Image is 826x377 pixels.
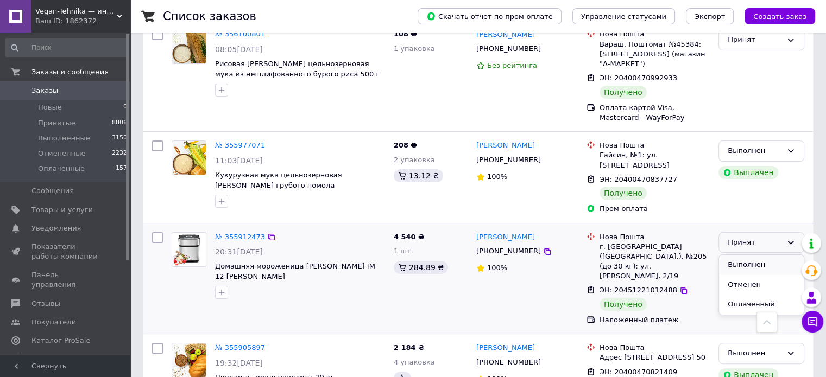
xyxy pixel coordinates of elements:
span: 08:05[DATE] [215,45,263,54]
span: Новые [38,103,62,112]
a: № 355977071 [215,141,265,149]
div: Нова Пошта [600,343,710,353]
span: 2232 [112,149,127,158]
span: Экспорт [695,12,725,21]
div: Наложенный платеж [600,315,710,325]
div: Вараш, Поштомат №45384: [STREET_ADDRESS] (магазин "А-МАРКЕТ") [600,40,710,69]
span: Скачать отчет по пром-оплате [426,11,553,21]
span: ЭН: 20400470837727 [600,175,677,183]
div: Нова Пошта [600,232,710,242]
span: ЭН: 20400470992933 [600,74,677,82]
div: Выполнен [728,145,782,157]
input: Поиск [5,38,128,57]
span: 0 [123,103,127,112]
span: Оплаченные [38,164,85,174]
span: [PHONE_NUMBER] [476,44,541,53]
span: 157 [116,164,127,174]
a: [PERSON_NAME] [476,232,535,242]
img: Фото товару [172,141,206,175]
span: 4 упаковка [394,358,435,366]
span: Уведомления [31,223,81,233]
div: Ваш ID: 1862372 [35,16,130,26]
a: Домашняя мороженица [PERSON_NAME] IM 12 [PERSON_NAME] [215,262,375,280]
div: Адрес [STREET_ADDRESS] 50 [600,353,710,362]
a: Фото товару [172,232,206,267]
span: 100% [487,264,507,272]
span: 11:03[DATE] [215,156,263,165]
a: Фото товару [172,29,206,64]
span: 8806 [112,118,127,128]
span: Управление статусами [581,12,666,21]
span: Заказы и сообщения [31,67,109,77]
span: 1 упаковка [394,44,435,53]
button: Экспорт [686,8,734,24]
span: ЭН: 20451221012488 [600,286,677,294]
span: Товары и услуги [31,205,93,215]
a: Рисовая [PERSON_NAME] цельнозерновая мука из нешлифованного бурого риса 500 г [215,60,380,78]
span: Панель управления [31,270,100,290]
div: Получено [600,298,647,311]
li: Оплаченный [719,295,804,315]
div: Получено [600,86,647,99]
a: [PERSON_NAME] [476,140,535,151]
span: Заказы [31,86,58,95]
div: г. [GEOGRAPHIC_DATA] ([GEOGRAPHIC_DATA].), №205 (до 30 кг): ул. [PERSON_NAME], 2/19 [600,242,710,282]
span: [PHONE_NUMBER] [476,156,541,164]
a: Кукурузная мука цельнозерновая [PERSON_NAME] грубого помола [215,171,342,189]
button: Управление статусами [572,8,675,24]
div: 284.89 ₴ [394,261,448,274]
div: Гайсин, №1: ул. [STREET_ADDRESS] [600,150,710,170]
img: Фото товару [172,343,206,377]
span: Выполненные [38,133,90,143]
div: Пром-оплата [600,204,710,214]
span: Отзывы [31,299,60,309]
a: № 355905897 [215,343,265,352]
span: 3150 [112,133,127,143]
div: Принят [728,237,782,248]
div: Нова Пошта [600,29,710,39]
li: Выполнен [719,255,804,275]
span: 19:32[DATE] [215,359,263,367]
span: 2 184 ₴ [394,343,424,352]
span: 4 540 ₴ [394,233,424,241]
h1: Список заказов [163,10,256,23]
a: [PERSON_NAME] [476,30,535,40]
li: Отменен [719,275,804,295]
a: № 355912473 [215,233,265,241]
div: Принят [728,34,782,46]
a: № 356100801 [215,30,265,38]
span: Покупатели [31,317,76,327]
span: 1 шт. [394,247,413,255]
span: 100% [487,172,507,181]
span: 2 упаковка [394,156,435,164]
span: Показатели работы компании [31,242,100,261]
span: Без рейтинга [487,61,537,69]
span: [PHONE_NUMBER] [476,247,541,255]
button: Создать заказ [745,8,815,24]
div: 13.12 ₴ [394,169,443,182]
span: ЭН: 20400470821409 [600,368,677,376]
span: Vegan-Tehnika — интернет-магазин для здорового образа жизни [35,7,117,16]
a: [PERSON_NAME] [476,343,535,353]
span: Создать заказ [753,12,806,21]
span: 20:31[DATE] [215,247,263,256]
span: Отмененные [38,149,85,158]
div: Получено [600,187,647,200]
button: Скачать отчет по пром-оплате [418,8,562,24]
span: Принятые [38,118,75,128]
span: Сообщения [31,186,74,196]
a: Создать заказ [734,12,815,20]
button: Чат с покупателем [802,311,823,333]
span: 108 ₴ [394,30,417,38]
span: 208 ₴ [394,141,417,149]
div: Выплачен [718,166,778,179]
span: Каталог ProSale [31,336,90,346]
div: Нова Пошта [600,140,710,150]
span: Аналитика [31,354,72,364]
img: Фото товару [172,233,206,266]
img: Фото товару [172,30,206,63]
span: [PHONE_NUMBER] [476,358,541,366]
